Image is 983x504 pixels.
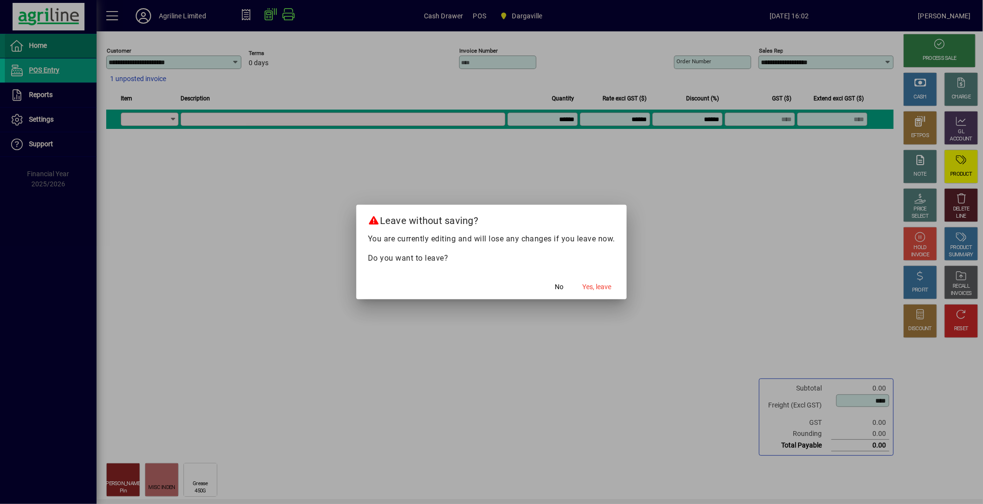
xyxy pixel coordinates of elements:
p: You are currently editing and will lose any changes if you leave now. [368,233,616,245]
p: Do you want to leave? [368,252,616,264]
button: No [544,278,575,295]
span: Yes, leave [582,282,611,292]
span: No [555,282,563,292]
button: Yes, leave [578,278,615,295]
h2: Leave without saving? [356,205,627,233]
